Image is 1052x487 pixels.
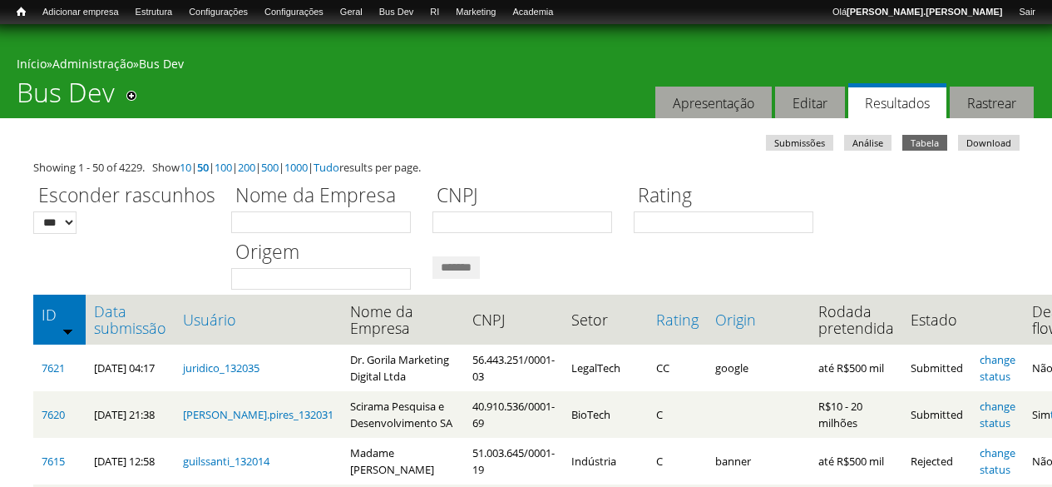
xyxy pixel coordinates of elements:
[342,391,464,438] td: Scirama Pesquisa e Desenvolvimento SA
[231,238,422,268] label: Origem
[810,391,902,438] td: R$10 - 20 milhões
[256,4,332,21] a: Configurações
[432,181,623,211] label: CNPJ
[844,135,891,151] a: Análise
[848,83,946,119] a: Resultados
[563,295,648,345] th: Setor
[62,325,73,336] img: ordem crescente
[314,160,339,175] a: Tudo
[824,4,1010,21] a: Olá[PERSON_NAME].[PERSON_NAME]
[447,4,504,21] a: Marketing
[342,295,464,345] th: Nome da Empresa
[42,454,65,469] a: 7615
[284,160,308,175] a: 1000
[563,345,648,391] td: LegalTech
[902,345,971,391] td: Submitted
[33,159,1019,176] div: Showing 1 - 50 of 4229. Show | | | | | | results per page.
[215,160,232,175] a: 100
[183,311,333,328] a: Usuário
[197,160,209,175] a: 50
[464,295,563,345] th: CNPJ
[902,391,971,438] td: Submitted
[563,438,648,485] td: Indústria
[775,87,845,119] a: Editar
[810,438,902,485] td: até R$500 mil
[17,56,47,72] a: Início
[707,438,810,485] td: banner
[902,295,971,345] th: Estado
[563,391,648,438] td: BioTech
[261,160,279,175] a: 500
[504,4,561,21] a: Academia
[86,391,175,438] td: [DATE] 21:38
[180,160,191,175] a: 10
[810,345,902,391] td: até R$500 mil
[464,391,563,438] td: 40.910.536/0001-69
[810,295,902,345] th: Rodada pretendida
[33,181,220,211] label: Esconder rascunhos
[17,77,115,118] h1: Bus Dev
[715,311,802,328] a: Origin
[648,345,707,391] td: CC
[902,438,971,485] td: Rejected
[648,438,707,485] td: C
[17,6,26,17] span: Início
[464,438,563,485] td: 51.003.645/0001-19
[371,4,422,21] a: Bus Dev
[342,345,464,391] td: Dr. Gorila Marketing Digital Ltda
[34,4,127,21] a: Adicionar empresa
[127,4,181,21] a: Estrutura
[902,135,947,151] a: Tabela
[8,4,34,20] a: Início
[42,407,65,422] a: 7620
[183,360,259,375] a: juridico_132035
[342,438,464,485] td: Madame [PERSON_NAME]
[231,181,422,211] label: Nome da Empresa
[1010,4,1044,21] a: Sair
[648,391,707,438] td: C
[52,56,133,72] a: Administração
[980,352,1015,384] a: change status
[139,56,184,72] a: Bus Dev
[17,56,1035,77] div: » »
[464,345,563,391] td: 56.443.251/0001-03
[656,311,699,328] a: Rating
[42,306,77,323] a: ID
[86,345,175,391] td: [DATE] 04:17
[655,87,772,119] a: Apresentação
[980,399,1015,430] a: change status
[42,360,65,375] a: 7621
[950,87,1034,119] a: Rastrear
[183,407,333,422] a: [PERSON_NAME].pires_132031
[94,303,166,336] a: Data submissão
[86,438,175,485] td: [DATE] 12:58
[180,4,256,21] a: Configurações
[766,135,833,151] a: Submissões
[183,454,269,469] a: guilssanti_132014
[634,181,824,211] label: Rating
[238,160,255,175] a: 200
[422,4,447,21] a: RI
[847,7,1002,17] strong: [PERSON_NAME].[PERSON_NAME]
[958,135,1020,151] a: Download
[332,4,371,21] a: Geral
[980,445,1015,477] a: change status
[707,345,810,391] td: google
